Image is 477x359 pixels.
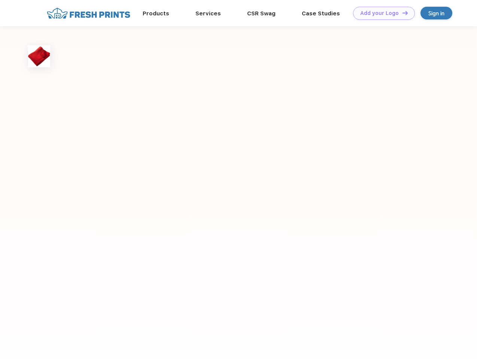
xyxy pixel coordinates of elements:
a: Sign in [420,7,452,19]
img: func=resize&h=100 [28,45,50,67]
img: fo%20logo%202.webp [45,7,133,20]
img: DT [402,11,408,15]
a: Products [143,10,169,17]
div: Add your Logo [360,10,399,16]
div: Sign in [428,9,444,18]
